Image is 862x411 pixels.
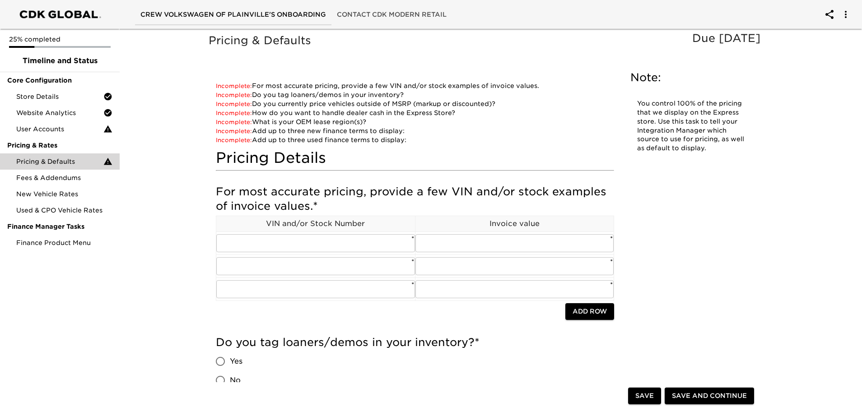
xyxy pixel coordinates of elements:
[7,141,112,150] span: Pricing & Rates
[216,118,366,125] a: What is your OEM lease region(s)?
[7,76,112,85] span: Core Configuration
[628,388,661,404] button: Save
[216,110,252,116] span: Incomplete:
[573,306,607,317] span: Add Row
[216,137,252,143] span: Incomplete:
[9,35,111,44] p: 25% completed
[216,185,614,213] h5: For most accurate pricing, provide a few VIN and/or stock examples of invoice values.
[216,128,252,134] span: Incomplete:
[16,157,103,166] span: Pricing & Defaults
[216,127,405,134] a: Add up to three new finance terms to display:
[230,375,241,386] span: No
[216,100,495,107] a: Do you currently price vehicles outside of MSRP (markup or discounted)?
[216,82,539,89] a: For most accurate pricing, provide a few VIN and/or stock examples of invoice values.
[630,70,752,85] h5: Note:
[230,356,242,367] span: Yes
[16,92,103,101] span: Store Details
[216,218,415,229] p: VIN and/or Stock Number
[16,125,103,134] span: User Accounts
[216,101,252,107] span: Incomplete:
[415,218,614,229] p: Invoice value
[209,33,765,48] h5: Pricing & Defaults
[665,388,754,404] button: Save and Continue
[216,149,614,167] h4: Pricing Details
[819,4,840,25] button: account of current user
[216,136,406,143] a: Add up to three used finance terms to display:
[140,9,326,20] span: Crew Volkswagen of Plainville's Onboarding
[216,91,404,98] a: Do you tag loaners/demos in your inventory?
[672,390,747,402] span: Save and Continue
[835,4,857,25] button: account of current user
[7,222,112,231] span: Finance Manager Tasks
[692,32,760,45] span: Due [DATE]
[216,83,252,89] span: Incomplete:
[16,173,112,182] span: Fees & Addendums
[16,108,103,117] span: Website Analytics
[216,119,252,125] span: Incomplete:
[216,92,252,98] span: Incomplete:
[337,9,447,20] span: Contact CDK Modern Retail
[16,189,112,199] span: New Vehicle Rates
[16,206,112,215] span: Used & CPO Vehicle Rates
[216,335,614,350] h5: Do you tag loaners/demos in your inventory?
[635,390,654,402] span: Save
[7,55,112,66] span: Timeline and Status
[216,109,455,116] a: How do you want to handle dealer cash in the Express Store?
[565,303,614,320] button: Add Row
[637,99,746,153] p: You control 100% of the pricing that we display on the Express store. Use this task to tell your ...
[16,238,112,247] span: Finance Product Menu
